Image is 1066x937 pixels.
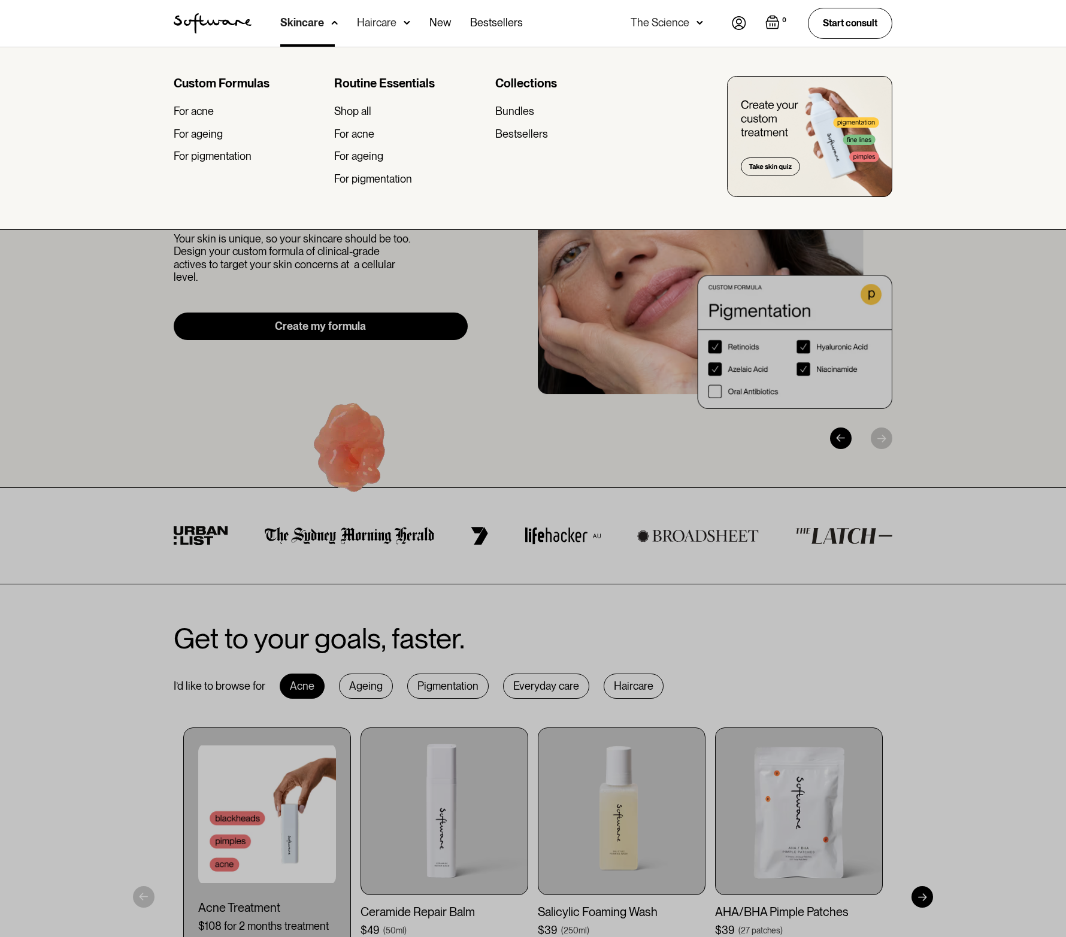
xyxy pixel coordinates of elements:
[174,150,325,163] a: For pigmentation
[174,76,325,90] div: Custom Formulas
[334,150,383,163] div: For ageing
[331,17,338,29] img: arrow down
[631,17,689,29] div: The Science
[174,105,325,118] a: For acne
[334,105,371,118] div: Shop all
[334,76,485,90] div: Routine Essentials
[696,17,703,29] img: arrow down
[174,13,252,34] img: Software Logo
[404,17,410,29] img: arrow down
[495,76,646,90] div: Collections
[357,17,396,29] div: Haircare
[174,128,223,141] div: For ageing
[765,15,789,32] a: Open empty cart
[780,15,789,26] div: 0
[174,13,252,34] a: home
[334,128,374,141] div: For acne
[495,128,548,141] div: Bestsellers
[334,150,485,163] a: For ageing
[495,105,534,118] div: Bundles
[727,76,892,197] img: create you custom treatment bottle
[334,172,412,186] div: For pigmentation
[174,150,252,163] div: For pigmentation
[495,105,646,118] a: Bundles
[808,8,892,38] a: Start consult
[174,105,214,118] div: For acne
[280,17,324,29] div: Skincare
[174,128,325,141] a: For ageing
[495,128,646,141] a: Bestsellers
[334,105,485,118] a: Shop all
[334,128,485,141] a: For acne
[334,172,485,186] a: For pigmentation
